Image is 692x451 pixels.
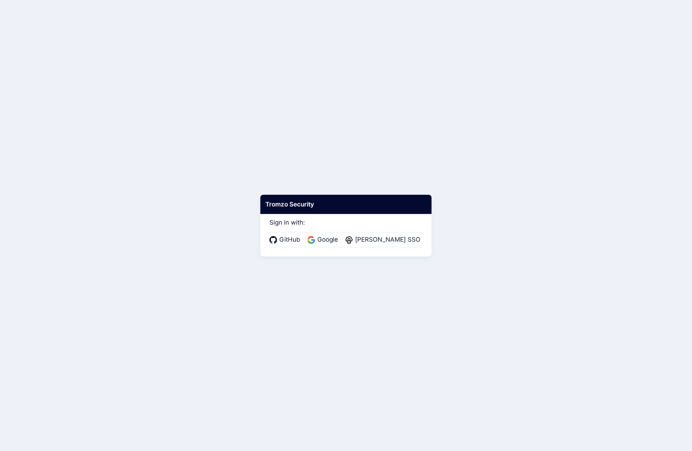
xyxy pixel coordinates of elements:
[269,235,302,245] a: GitHub
[269,209,423,247] div: Sign in with:
[353,235,423,245] span: [PERSON_NAME] SSO
[345,235,423,245] a: [PERSON_NAME] SSO
[277,235,302,245] span: GitHub
[308,235,340,245] a: Google
[260,194,432,214] div: Tromzo Security
[315,235,340,245] span: Google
